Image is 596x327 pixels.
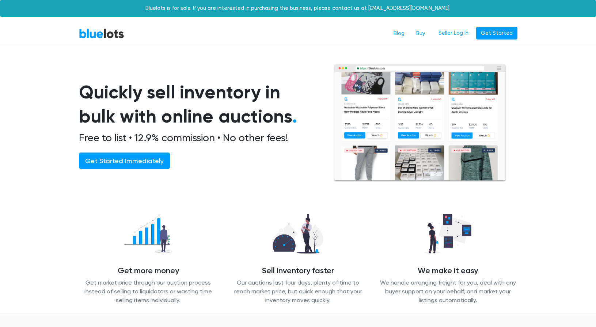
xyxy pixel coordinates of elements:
span: . [292,105,297,127]
h4: Get more money [79,266,218,276]
h4: We make it easy [379,266,517,276]
a: Blog [388,27,410,41]
p: Get market price through our auction process instead of selling to liquidators or wasting time se... [79,278,218,305]
p: Our auctions last four days, plenty of time to reach market price, but quick enough that your inv... [229,278,368,305]
a: BlueLots [79,28,124,39]
p: We handle arranging freight for you, deal with any buyer support on your behalf, and market your ... [379,278,517,305]
a: Get Started [476,27,517,40]
img: browserlots-effe8949e13f0ae0d7b59c7c387d2f9fb811154c3999f57e71a08a1b8b46c466.png [333,64,506,182]
a: Seller Log In [434,27,473,40]
a: Buy [410,27,431,41]
a: Get Started Immediately [79,153,170,169]
img: sell_faster-bd2504629311caa3513348c509a54ef7601065d855a39eafb26c6393f8aa8a46.png [267,210,329,258]
h2: Free to list • 12.9% commission • No other fees! [79,132,316,144]
img: we_manage-77d26b14627abc54d025a00e9d5ddefd645ea4957b3cc0d2b85b0966dac19dae.png [418,210,477,258]
img: recover_more-49f15717009a7689fa30a53869d6e2571c06f7df1acb54a68b0676dd95821868.png [118,210,178,258]
h4: Sell inventory faster [229,266,368,276]
h1: Quickly sell inventory in bulk with online auctions [79,80,316,129]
